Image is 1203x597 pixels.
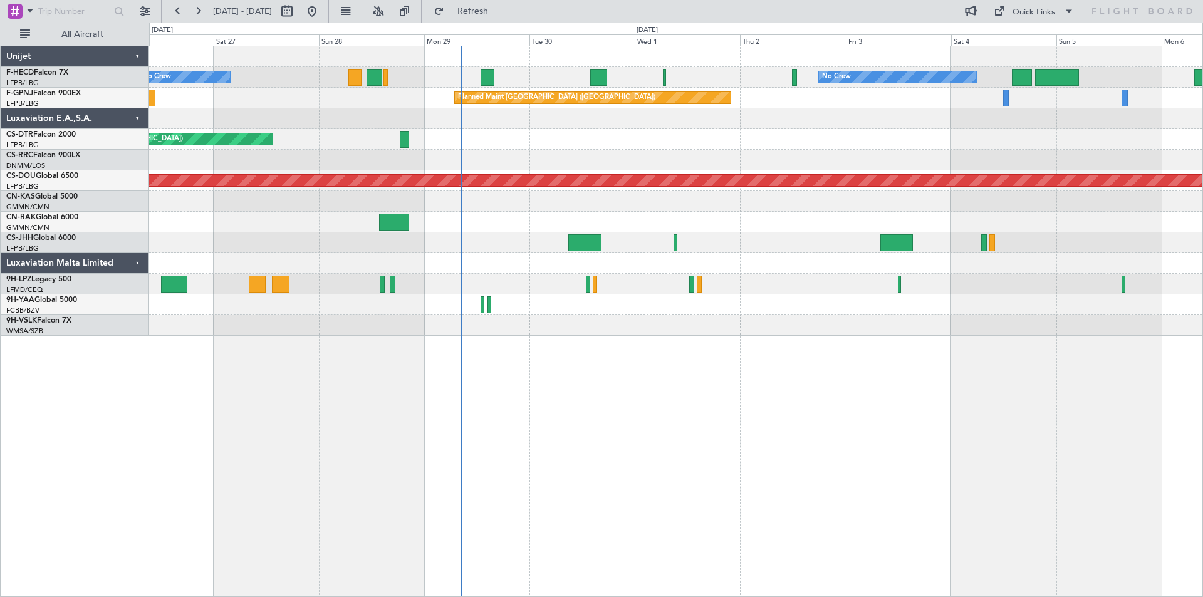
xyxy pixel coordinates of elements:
[6,90,33,97] span: F-GPNJ
[6,131,76,138] a: CS-DTRFalcon 2000
[6,223,49,232] a: GMMN/CMN
[6,276,71,283] a: 9H-LPZLegacy 500
[846,34,951,46] div: Fri 3
[6,193,78,200] a: CN-KASGlobal 5000
[428,1,503,21] button: Refresh
[6,317,71,324] a: 9H-VSLKFalcon 7X
[458,88,655,107] div: Planned Maint [GEOGRAPHIC_DATA] ([GEOGRAPHIC_DATA])
[6,172,78,180] a: CS-DOUGlobal 6500
[6,78,39,88] a: LFPB/LBG
[6,90,81,97] a: F-GPNJFalcon 900EX
[822,68,851,86] div: No Crew
[637,25,658,36] div: [DATE]
[740,34,845,46] div: Thu 2
[6,140,39,150] a: LFPB/LBG
[6,193,35,200] span: CN-KAS
[108,34,213,46] div: Fri 26
[6,152,33,159] span: CS-RRC
[6,296,77,304] a: 9H-YAAGlobal 5000
[6,214,36,221] span: CN-RAK
[6,285,43,294] a: LFMD/CEQ
[213,6,272,17] span: [DATE] - [DATE]
[635,34,740,46] div: Wed 1
[14,24,136,44] button: All Aircraft
[6,214,78,221] a: CN-RAKGlobal 6000
[6,234,76,242] a: CS-JHHGlobal 6000
[6,296,34,304] span: 9H-YAA
[38,2,110,21] input: Trip Number
[1013,6,1055,19] div: Quick Links
[951,34,1056,46] div: Sat 4
[6,131,33,138] span: CS-DTR
[152,25,173,36] div: [DATE]
[6,172,36,180] span: CS-DOU
[6,152,80,159] a: CS-RRCFalcon 900LX
[6,99,39,108] a: LFPB/LBG
[6,202,49,212] a: GMMN/CMN
[6,244,39,253] a: LFPB/LBG
[987,1,1080,21] button: Quick Links
[529,34,635,46] div: Tue 30
[6,69,34,76] span: F-HECD
[6,161,45,170] a: DNMM/LOS
[6,326,43,336] a: WMSA/SZB
[1056,34,1162,46] div: Sun 5
[33,30,132,39] span: All Aircraft
[6,182,39,191] a: LFPB/LBG
[319,34,424,46] div: Sun 28
[6,317,37,324] span: 9H-VSLK
[6,234,33,242] span: CS-JHH
[214,34,319,46] div: Sat 27
[6,306,39,315] a: FCBB/BZV
[6,276,31,283] span: 9H-LPZ
[424,34,529,46] div: Mon 29
[142,68,171,86] div: No Crew
[6,69,68,76] a: F-HECDFalcon 7X
[447,7,499,16] span: Refresh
